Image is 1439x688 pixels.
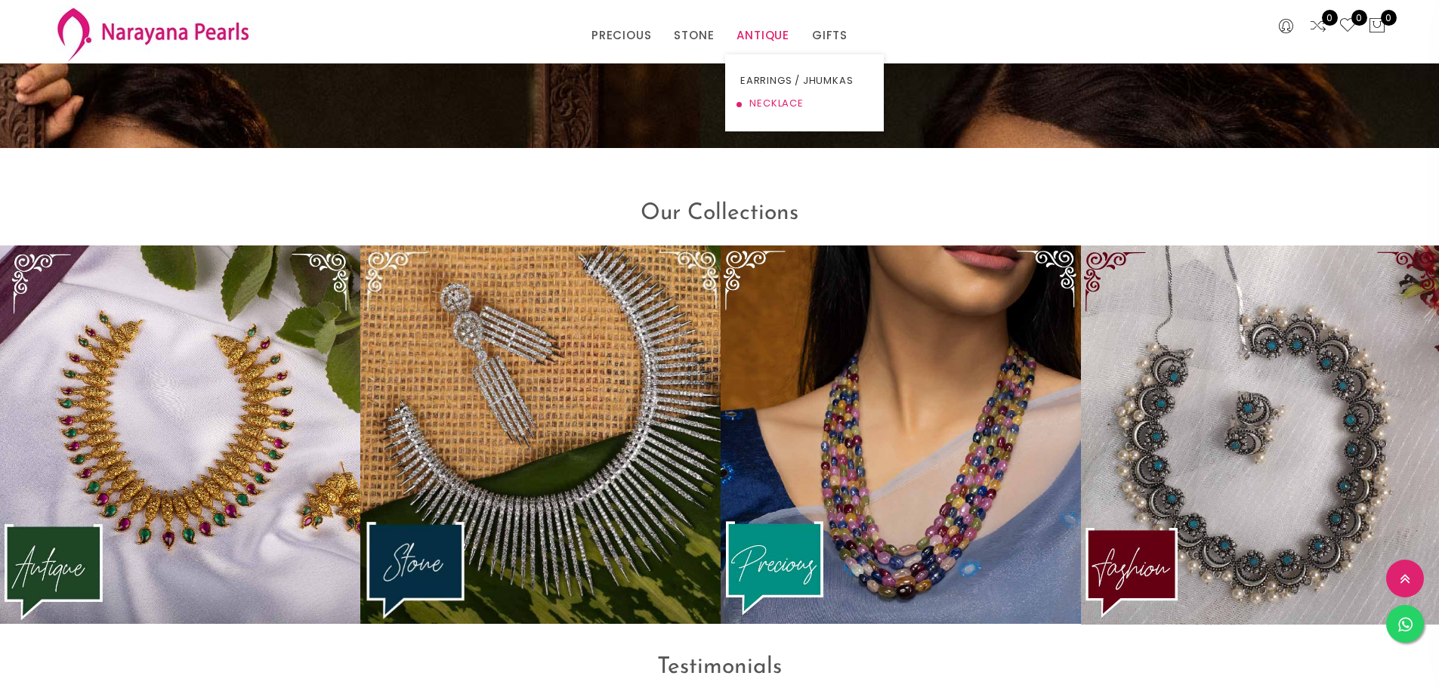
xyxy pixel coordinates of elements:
a: 0 [1339,17,1357,36]
a: EARRINGS / JHUMKAS [740,69,869,92]
span: 0 [1381,10,1397,26]
a: NECKLACE [740,92,869,115]
a: 0 [1309,17,1327,36]
a: STONE [674,24,714,47]
span: 0 [1322,10,1338,26]
img: Stone [360,245,721,624]
span: 0 [1351,10,1367,26]
a: GIFTS [812,24,848,47]
img: Precious [721,245,1081,625]
a: PRECIOUS [591,24,651,47]
button: 0 [1368,17,1386,36]
a: ANTIQUE [736,24,789,47]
